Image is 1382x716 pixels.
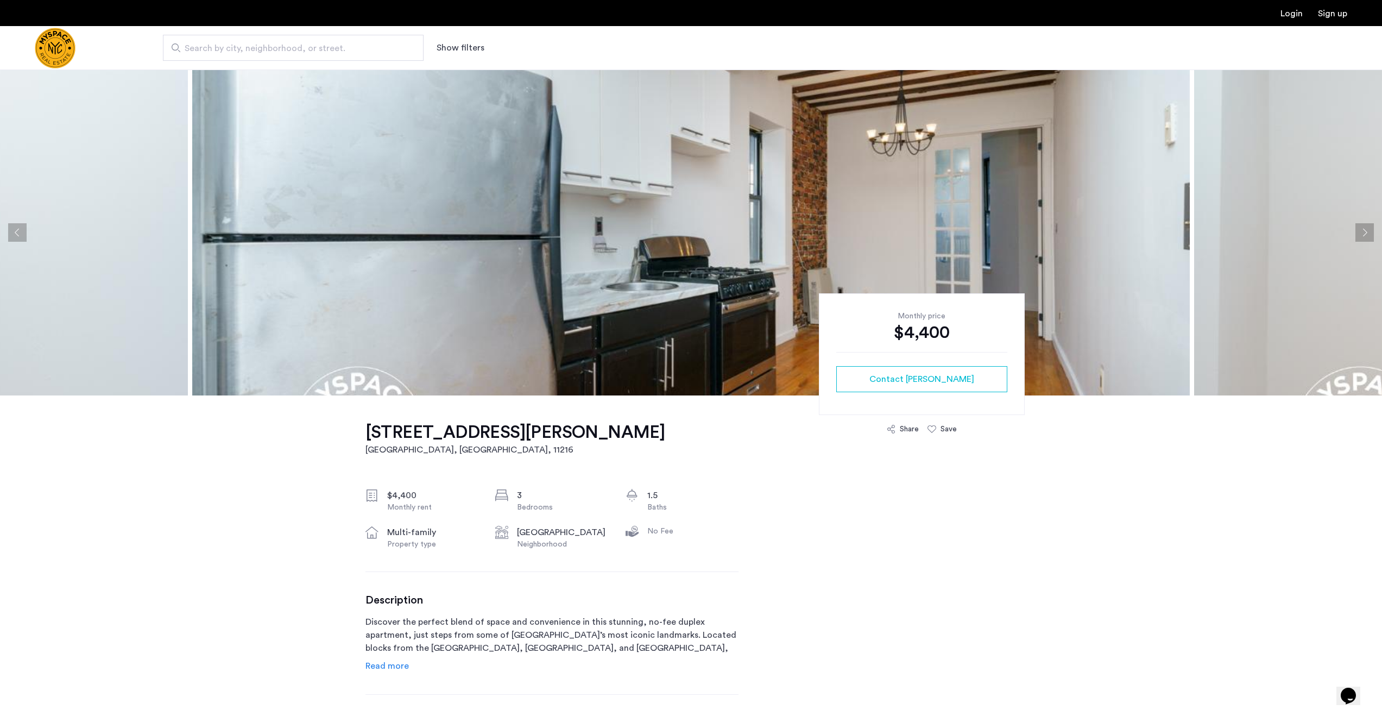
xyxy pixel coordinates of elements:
[365,422,665,443] h1: [STREET_ADDRESS][PERSON_NAME]
[517,526,608,539] div: [GEOGRAPHIC_DATA]
[836,311,1007,322] div: Monthly price
[185,42,393,55] span: Search by city, neighborhood, or street.
[647,489,739,502] div: 1.5
[517,502,608,513] div: Bedrooms
[941,424,957,435] div: Save
[387,526,478,539] div: multi-family
[1280,9,1303,18] a: Login
[365,422,665,456] a: [STREET_ADDRESS][PERSON_NAME][GEOGRAPHIC_DATA], [GEOGRAPHIC_DATA], 11216
[900,424,919,435] div: Share
[517,539,608,550] div: Neighborhood
[1355,223,1374,242] button: Next apartment
[387,502,478,513] div: Monthly rent
[647,526,739,537] div: No Fee
[365,660,409,673] a: Read info
[8,223,27,242] button: Previous apartment
[163,35,424,61] input: Apartment Search
[365,594,739,607] h3: Description
[836,322,1007,343] div: $4,400
[1318,9,1347,18] a: Registration
[387,489,478,502] div: $4,400
[192,70,1190,395] img: apartment
[517,489,608,502] div: 3
[365,615,739,655] p: Discover the perfect blend of space and convenience in this stunning, no-fee duplex apartment, ju...
[365,443,665,456] h2: [GEOGRAPHIC_DATA], [GEOGRAPHIC_DATA] , 11216
[1336,673,1371,705] iframe: chat widget
[35,28,75,68] img: logo
[35,28,75,68] a: Cazamio Logo
[365,662,409,670] span: Read more
[836,366,1007,392] button: button
[387,539,478,550] div: Property type
[437,41,484,54] button: Show or hide filters
[869,373,974,386] span: Contact [PERSON_NAME]
[647,502,739,513] div: Baths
